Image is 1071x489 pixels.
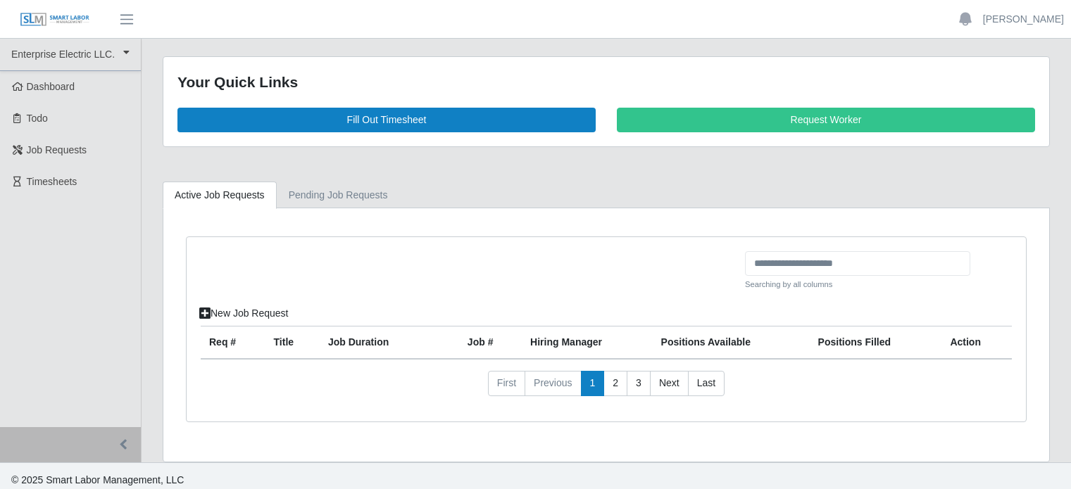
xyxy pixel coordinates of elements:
[603,371,627,396] a: 2
[941,326,1012,360] th: Action
[177,108,596,132] a: Fill Out Timesheet
[177,71,1035,94] div: Your Quick Links
[522,326,653,360] th: Hiring Manager
[20,12,90,27] img: SLM Logo
[27,144,87,155] span: Job Requests
[277,182,400,209] a: Pending Job Requests
[983,12,1064,27] a: [PERSON_NAME]
[201,371,1012,407] nav: pagination
[320,326,434,360] th: Job Duration
[11,474,184,485] span: © 2025 Smart Labor Management, LLC
[201,326,265,360] th: Req #
[163,182,277,209] a: Active Job Requests
[810,326,942,360] th: Positions Filled
[688,371,725,396] a: Last
[653,326,810,360] th: Positions Available
[581,371,605,396] a: 1
[265,326,320,360] th: Title
[627,371,651,396] a: 3
[190,301,298,326] a: New Job Request
[27,113,48,124] span: Todo
[27,176,77,187] span: Timesheets
[27,81,75,92] span: Dashboard
[650,371,689,396] a: Next
[459,326,522,360] th: Job #
[617,108,1035,132] a: Request Worker
[745,279,970,291] small: Searching by all columns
